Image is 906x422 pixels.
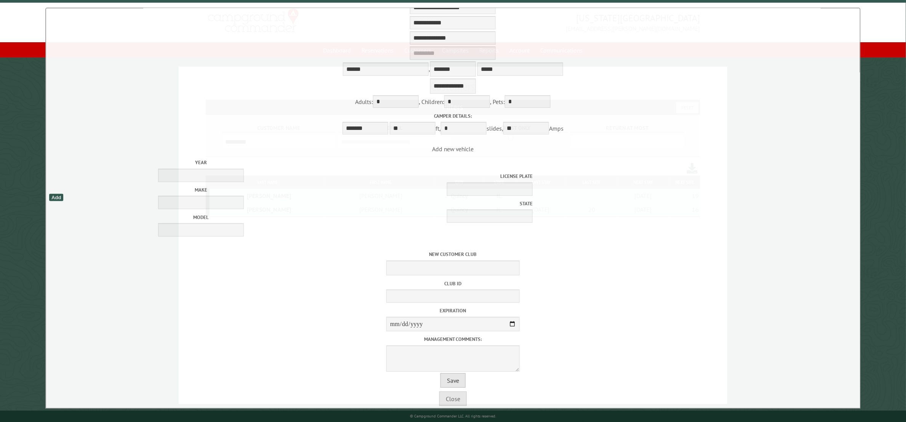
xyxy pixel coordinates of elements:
[48,251,858,258] label: New customer club
[313,200,533,207] label: State
[48,145,858,241] span: Add new vehicle
[48,95,858,110] div: Adults: , Children: , Pets:
[48,112,858,136] div: ft, slides, Amps
[410,414,496,419] small: © Campground Commander LLC. All rights reserved.
[48,336,858,343] label: Management comments:
[91,214,311,221] label: Model
[48,31,858,96] div: ,
[49,194,63,201] div: Add
[48,280,858,287] label: Club ID
[48,307,858,314] label: Expiration
[91,159,311,166] label: Year
[206,6,301,35] img: Campground Commander
[91,186,311,193] label: Make
[48,112,858,120] label: Camper details:
[440,373,466,388] button: Save
[439,392,467,406] button: Close
[313,173,533,180] label: License Plate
